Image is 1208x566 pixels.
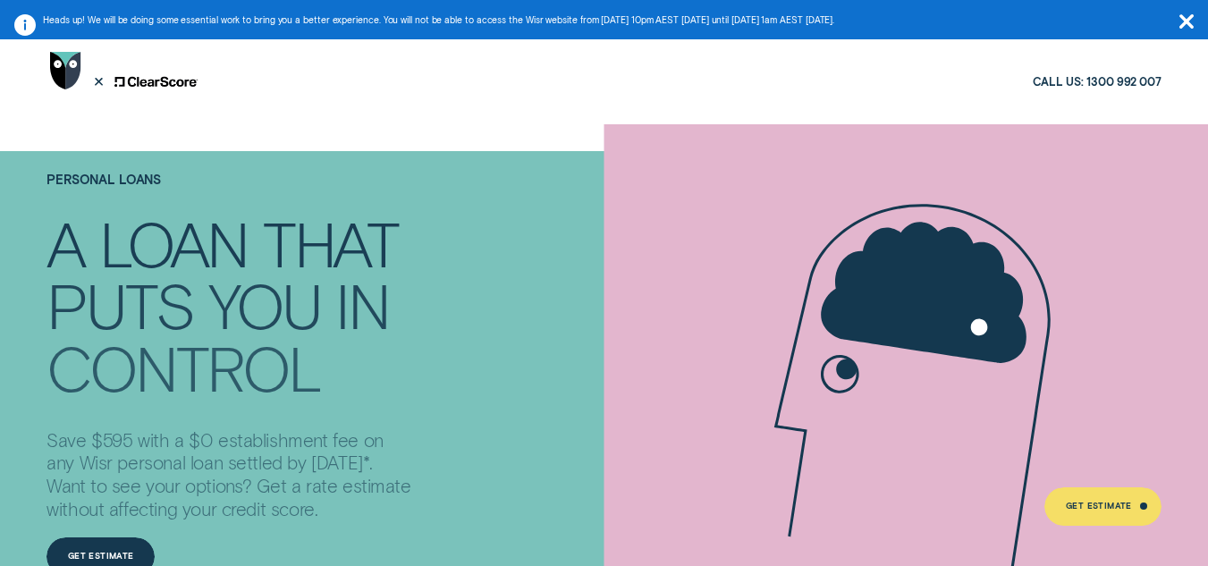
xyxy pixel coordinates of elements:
[46,275,193,334] div: PUTS
[46,212,414,390] h4: A LOAN THAT PUTS YOU IN CONTROL
[46,428,414,520] p: Save $595 with a $0 establishment fee on any Wisr personal loan settled by [DATE]*. Want to see y...
[1033,74,1084,89] span: Call us:
[335,275,389,334] div: IN
[1086,74,1161,89] span: 1300 992 007
[263,213,398,272] div: THAT
[50,52,82,90] img: Wisr
[46,213,84,272] div: A
[46,337,320,396] div: CONTROL
[1044,487,1161,526] a: Get Estimate
[1033,74,1162,89] a: Call us:1300 992 007
[99,213,248,272] div: LOAN
[46,173,414,211] h1: Personal Loans
[46,29,85,114] a: Go to home page
[208,275,320,334] div: YOU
